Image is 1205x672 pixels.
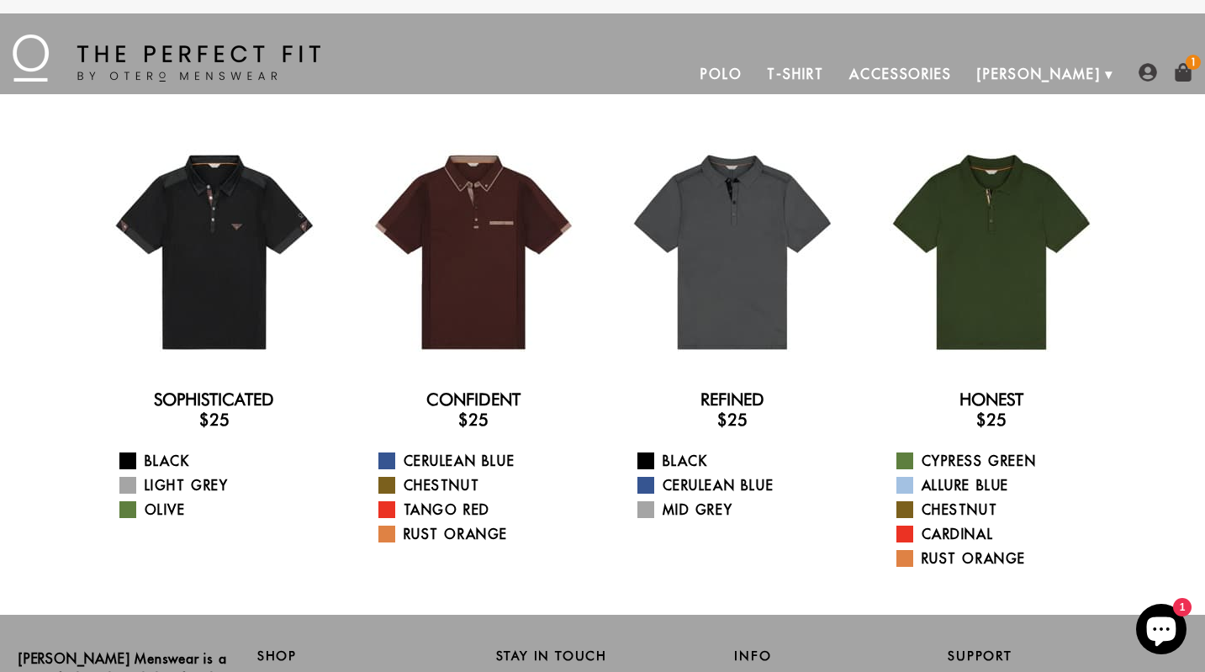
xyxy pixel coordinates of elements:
a: [PERSON_NAME] [965,54,1113,94]
h3: $25 [98,410,330,430]
a: T-Shirt [754,54,836,94]
a: Accessories [837,54,965,94]
a: Confident [426,389,521,410]
img: The Perfect Fit - by Otero Menswear - Logo [13,34,320,82]
span: 1 [1186,55,1201,70]
img: user-account-icon.png [1139,63,1157,82]
a: Honest [959,389,1023,410]
a: 1 [1174,63,1192,82]
a: Light Grey [119,475,330,495]
a: Allure Blue [896,475,1107,495]
a: Cardinal [896,524,1107,544]
a: Olive [119,500,330,520]
inbox-online-store-chat: Shopify online store chat [1131,604,1192,659]
a: Tango Red [378,500,589,520]
h2: Support [948,648,1187,664]
a: Black [637,451,848,471]
a: Cerulean Blue [378,451,589,471]
h2: Shop [257,648,471,664]
a: Black [119,451,330,471]
h3: $25 [616,410,848,430]
a: Polo [688,54,755,94]
a: Mid Grey [637,500,848,520]
a: Cerulean Blue [637,475,848,495]
h2: Stay in Touch [496,648,710,664]
a: Chestnut [378,475,589,495]
a: Refined [700,389,764,410]
h3: $25 [357,410,589,430]
a: Sophisticated [154,389,274,410]
a: Cypress Green [896,451,1107,471]
img: shopping-bag-icon.png [1174,63,1192,82]
a: Chestnut [896,500,1107,520]
a: Rust Orange [896,548,1107,569]
a: Rust Orange [378,524,589,544]
h2: Info [734,648,948,664]
h3: $25 [875,410,1107,430]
